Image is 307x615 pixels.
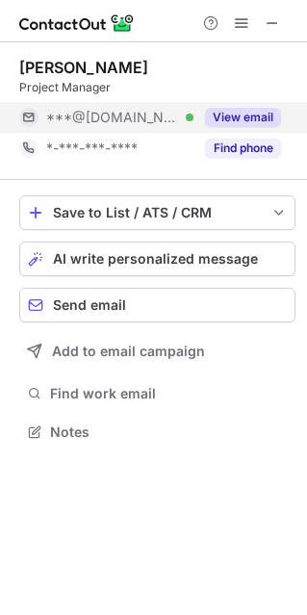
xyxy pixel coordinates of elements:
[205,139,281,158] button: Reveal Button
[19,334,295,369] button: Add to email campaign
[53,205,262,220] div: Save to List / ATS / CRM
[52,344,205,359] span: Add to email campaign
[53,297,126,313] span: Send email
[19,242,295,276] button: AI write personalized message
[53,251,258,267] span: AI write personalized message
[50,423,288,441] span: Notes
[19,58,148,77] div: [PERSON_NAME]
[19,79,295,96] div: Project Manager
[205,108,281,127] button: Reveal Button
[19,12,135,35] img: ContactOut v5.3.10
[19,288,295,322] button: Send email
[50,385,288,402] span: Find work email
[19,195,295,230] button: save-profile-one-click
[46,109,179,126] span: ***@[DOMAIN_NAME]
[19,419,295,446] button: Notes
[19,380,295,407] button: Find work email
